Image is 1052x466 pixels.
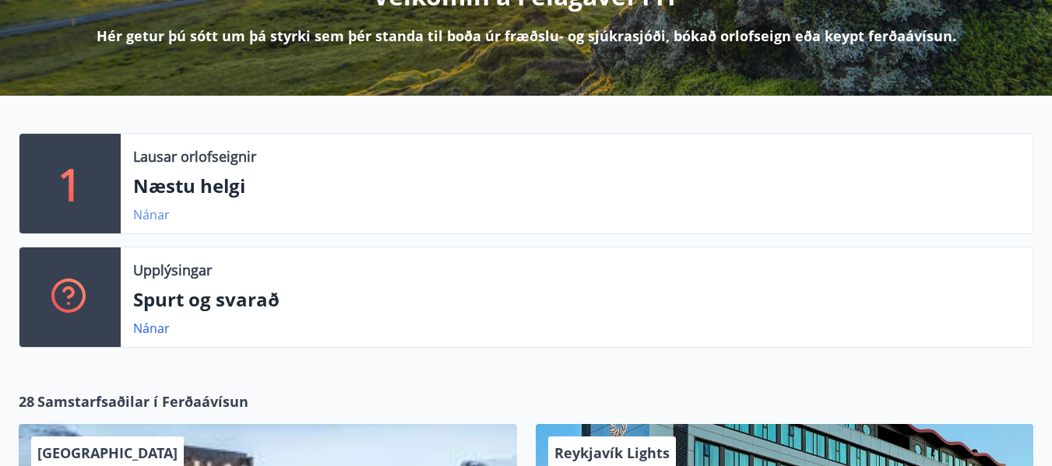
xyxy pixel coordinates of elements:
[133,286,1020,313] p: Spurt og svarað
[133,260,212,280] p: Upplýsingar
[97,26,956,46] p: Hér getur þú sótt um þá styrki sem þér standa til boða úr fræðslu- og sjúkrasjóði, bókað orlofsei...
[133,146,256,166] p: Lausar orlofseignir
[133,173,1020,199] p: Næstu helgi
[37,443,178,462] span: [GEOGRAPHIC_DATA]
[58,154,83,213] p: 1
[19,391,34,412] span: 28
[37,391,248,412] span: Samstarfsaðilar í Ferðaávísun
[133,320,170,337] a: Nánar
[133,206,170,223] a: Nánar
[554,443,670,462] span: Reykjavík Lights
